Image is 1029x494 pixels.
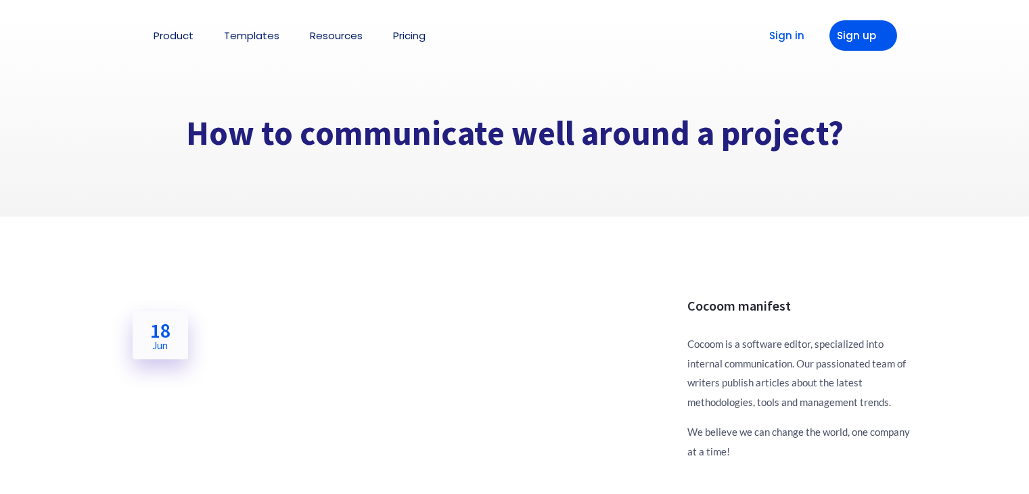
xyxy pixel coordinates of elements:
[150,340,170,351] span: Jun
[748,20,816,51] a: Sign in
[133,311,188,359] a: 18Jun
[224,30,279,41] a: Templates
[687,298,911,314] h3: Cocoom manifest
[310,30,363,41] a: Resources
[687,422,911,461] p: We believe we can change the world, one company at a time!
[119,112,911,155] h1: How to communicate well around a project?
[150,320,170,351] h2: 18
[393,30,426,41] a: Pricing
[154,30,193,41] a: Product
[829,20,897,51] a: Sign up
[687,334,911,411] p: Cocoom is a software editor, specialized into internal communication. Our passionated team of wri...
